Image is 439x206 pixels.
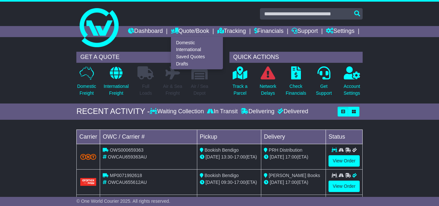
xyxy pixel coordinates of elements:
p: Check Financials [286,83,306,97]
span: OWS000659363 [110,147,144,153]
p: Air & Sea Freight [163,83,182,97]
p: Track a Parcel [232,83,247,97]
a: AccountSettings [343,66,360,100]
span: 09:30 [221,180,232,185]
div: (ETA) [264,179,323,186]
div: - (ETA) [200,154,259,160]
td: Pickup [197,130,261,144]
span: PRH Distribution [269,147,302,153]
a: View Order [329,181,360,192]
p: Domestic Freight [77,83,96,97]
p: Air / Sea Depot [191,83,208,97]
a: Drafts [171,60,223,67]
a: GetSupport [316,66,332,100]
a: Quote/Book [171,26,209,37]
span: 17:00 [234,180,245,185]
span: 17:00 [285,180,297,185]
div: Delivering [239,108,276,115]
img: TNT_Domestic.png [80,154,97,160]
div: Quote/Book [171,37,223,69]
a: Tracking [217,26,246,37]
span: 17:00 [234,154,245,159]
a: Dashboard [128,26,163,37]
div: (ETA) [264,154,323,160]
a: NetworkDelays [259,66,277,100]
span: 17:00 [285,154,297,159]
a: DomesticFreight [77,66,96,100]
span: OWCAU659363AU [108,154,147,159]
span: [DATE] [270,180,284,185]
a: Support [291,26,318,37]
div: QUICK ACTIONS [229,52,363,63]
div: In Transit [205,108,239,115]
span: Bookish Bendigo [204,173,239,178]
span: [PERSON_NAME] Books [269,173,320,178]
div: - (ETA) [200,179,259,186]
img: Aramex.png [80,178,97,186]
a: View Order [329,155,360,167]
span: 13:30 [221,154,232,159]
span: [DATE] [205,154,220,159]
span: [DATE] [205,180,220,185]
span: [DATE] [270,154,284,159]
span: OWCAU655612AU [108,180,147,185]
a: Settings [326,26,355,37]
a: Saved Quotes [171,53,223,61]
a: International [171,46,223,53]
td: Status [326,130,363,144]
span: Bookish Bendigo [204,147,239,153]
span: MP0071992618 [110,173,142,178]
td: OWC / Carrier # [100,130,197,144]
div: GET A QUOTE [76,52,210,63]
p: International Freight [104,83,129,97]
a: Track aParcel [232,66,248,100]
div: Delivered [276,108,308,115]
div: RECENT ACTIVITY - [76,107,150,116]
span: © One World Courier 2025. All rights reserved. [76,199,170,204]
p: Network Delays [260,83,276,97]
p: Get Support [316,83,332,97]
div: Waiting Collection [150,108,205,115]
a: Domestic [171,39,223,46]
a: Financials [254,26,284,37]
td: Carrier [77,130,100,144]
a: InternationalFreight [103,66,129,100]
td: Delivery [261,130,326,144]
p: Account Settings [343,83,360,97]
a: CheckFinancials [285,66,306,100]
p: Full Loads [137,83,154,97]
